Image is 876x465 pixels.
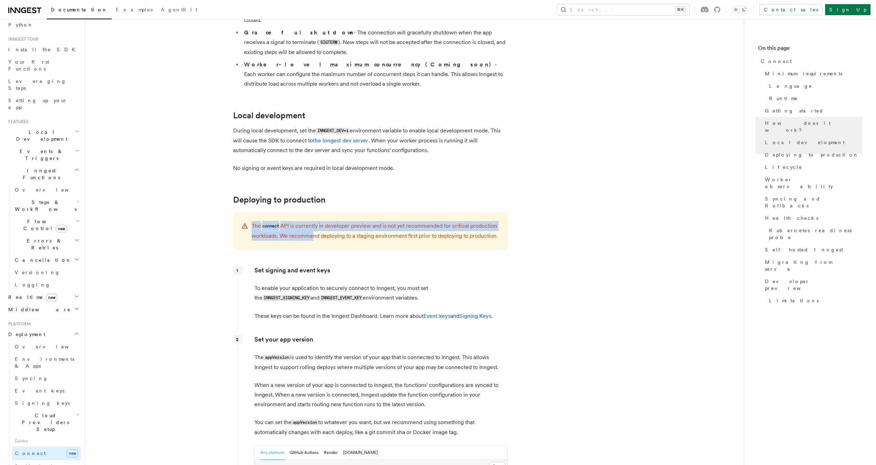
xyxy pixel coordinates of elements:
li: - The connection will gracefully shutdown when the app receives a signal to terminate ( ). New st... [242,28,508,57]
span: Leveraging Steps [8,78,66,91]
a: Documentation [47,2,112,19]
span: Guides [12,435,81,446]
p: You can set the to whatever you want, but we recommend using something that automatically changes... [254,418,508,437]
button: Flow Controlnew [12,215,81,235]
span: Logging [15,282,51,288]
div: Inngest Functions [6,184,81,291]
p: The API is currently in developer preview and is not yet recommended for critical production work... [252,221,500,241]
span: Deployment [6,331,45,338]
a: Event keys [12,385,81,397]
a: Language [766,80,862,92]
span: new [56,225,67,232]
span: Environments & Apps [15,356,74,369]
span: Flow Control [12,218,76,232]
span: Runtime [769,95,798,102]
span: Realtime [6,294,57,301]
a: Leveraging Steps [6,75,81,94]
span: Steps & Workflows [12,199,77,213]
span: new [46,294,57,301]
span: Lifecycle [765,164,802,171]
span: Getting started [765,107,824,114]
span: Local development [765,139,845,146]
span: Signing keys [15,400,70,406]
a: Environments & Apps [12,353,81,372]
code: INNGEST_EVENT_KEY [319,295,363,301]
span: Kubernetes readiness probe [769,227,862,241]
span: Health checks [765,215,818,221]
p: The is used to identify the version of your app that is connected to Inngest. This allows Inngest... [254,353,508,372]
span: Worker observability [765,176,862,190]
span: Examples [116,7,153,12]
a: Overview [12,184,81,196]
a: Versioning [12,266,81,279]
span: Language [769,83,812,89]
a: Overview [12,340,81,353]
span: Event keys [15,388,64,393]
code: SIGTERM [319,40,338,45]
span: AgentKit [161,7,197,12]
span: Inngest tour [6,36,39,42]
a: Install the SDK [6,43,81,56]
code: INNGEST_DEV=1 [316,128,350,134]
span: Features [6,119,29,125]
code: connect [261,223,280,229]
code: appVersion [264,355,290,360]
a: the Inngest dev server [313,137,368,144]
span: Versioning [15,270,60,275]
a: Setting up your app [6,94,81,113]
span: Your first Functions [8,59,49,72]
span: Python [8,22,33,28]
p: When a new version of your app is connected to Inngest, the functions' configurations are synced ... [254,380,508,409]
a: Kubernetes readiness probe [766,224,862,244]
p: Set your app version [254,335,508,344]
div: 1 [233,266,243,275]
a: Syncing [12,372,81,385]
span: Overview [15,344,86,349]
a: Contact sales [759,4,822,15]
span: Migrating from serve [765,259,862,272]
button: Steps & Workflows [12,196,81,215]
button: Middleware [6,303,81,316]
code: INNGEST_SIGNING_KEY [262,295,310,301]
a: Local development [762,136,862,149]
a: Syncing and Rollbacks [762,193,862,212]
button: GitHub Actions [290,446,318,460]
button: Local Development [6,126,81,145]
a: Event keys [424,313,450,319]
button: Cloud Providers Setup [12,409,81,435]
a: Local development [233,111,305,120]
span: Connect [761,58,792,65]
span: Platform [6,321,31,327]
span: Deploying to production [765,151,859,158]
span: Middleware [6,306,71,313]
a: Minimum requirements [762,67,862,80]
span: Syncing and Rollbacks [765,195,862,209]
span: Self hosted Inngest [765,246,843,253]
a: Examples [112,2,157,19]
a: Deploying to production [233,195,326,205]
kbd: ⌘K [676,6,685,13]
span: Developer preview [765,278,862,292]
a: Signing Keys [459,313,491,319]
span: Connect [15,451,46,456]
a: Logging [12,279,81,291]
a: Sign Up [825,4,870,15]
a: Migrating from serve [762,256,862,275]
button: Cancellation [12,254,81,266]
a: Signing keys [12,397,81,409]
a: Python [6,19,81,31]
button: Any platform [260,446,284,460]
strong: Worker-level maximum concurrency (Coming soon) [244,61,495,68]
a: Connect [758,55,862,67]
button: Render [324,446,338,460]
button: Events & Triggers [6,145,81,164]
p: These keys can be found in the Inngest Dashboard. Learn more about and . [254,311,508,321]
span: Cancellation [12,257,72,263]
a: Your first Functions [6,56,81,75]
button: Toggle dark mode [732,6,748,14]
span: Errors & Retries [12,237,75,251]
a: Runtime [766,92,862,105]
a: Deploying to production [762,149,862,161]
span: Install the SDK [8,47,79,52]
span: Documentation [51,7,108,12]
